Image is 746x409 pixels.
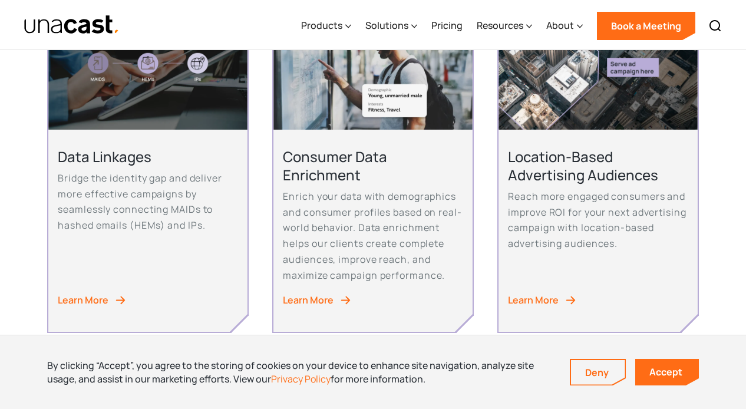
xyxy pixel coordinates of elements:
p: Enrich your data with demographics and consumer profiles based on real-world behavior. Data enric... [283,189,463,283]
div: About [546,2,583,50]
div: By clicking “Accept”, you agree to the storing of cookies on your device to enhance site navigati... [47,359,552,385]
a: Deny [571,360,625,385]
p: Bridge the identity gap and deliver more effective campaigns by seamlessly connecting MAIDs to ha... [58,170,237,233]
p: Reach more engaged consumers and improve ROI for your next advertising campaign with location-bas... [508,189,688,252]
a: home [24,15,120,35]
div: Learn More [58,292,108,308]
div: Learn More [283,292,334,308]
a: Book a Meeting [597,12,695,40]
div: Solutions [365,18,408,32]
div: Resources [477,18,523,32]
div: Learn More [508,292,559,308]
div: Products [301,2,351,50]
a: Privacy Policy [271,372,331,385]
img: Aerial View of city streets. Serve ad campaign here outlined [499,5,697,130]
img: Unacast text logo [24,15,120,35]
div: About [546,18,574,32]
div: Resources [477,2,532,50]
div: Products [301,18,342,32]
a: Learn More [283,292,463,308]
a: Learn More [508,292,688,308]
h2: Location-Based Advertising Audiences [508,147,688,184]
h2: Data Linkages [58,147,237,166]
h2: Consumer Data Enrichment [283,147,463,184]
div: Solutions [365,2,417,50]
a: Learn More [58,292,237,308]
a: Pricing [431,2,463,50]
img: Search icon [708,19,722,33]
a: Accept [635,359,699,385]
